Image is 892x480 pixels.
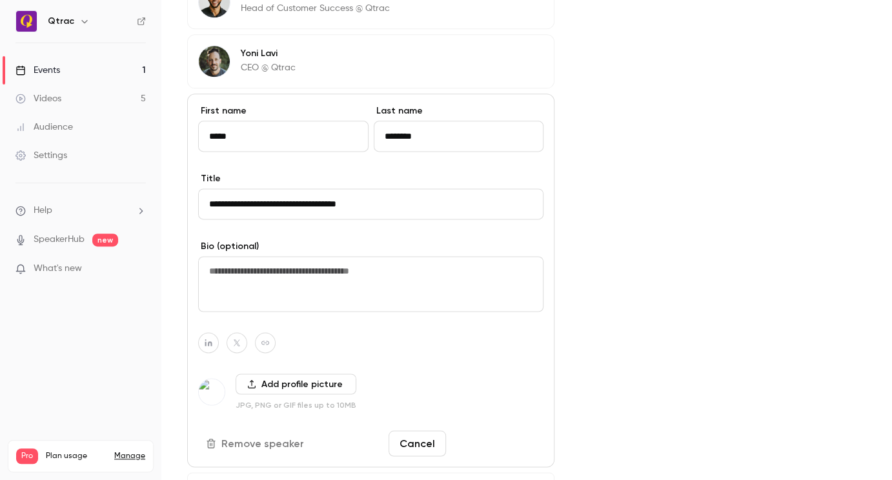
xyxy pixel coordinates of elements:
[199,379,225,405] img: Laura Simonson
[227,5,250,28] div: Close
[15,149,67,162] div: Settings
[39,90,52,103] img: Profile image for Salim
[374,105,544,117] label: Last name
[8,5,33,30] button: go back
[21,125,201,175] div: Hey [PERSON_NAME], We do have a white label option on our premium plan. If you’re interested i ca...
[63,6,147,16] h1: [PERSON_NAME]
[10,194,248,245] div: user says…
[10,245,108,330] div: ok hand[PERSON_NAME] • 2h ago
[198,430,314,456] button: Remove speaker
[15,92,61,105] div: Videos
[10,353,248,409] div: user says…
[61,422,72,432] button: Upload attachment
[34,204,52,217] span: Help
[34,233,85,246] a: SpeakerHub
[202,5,227,30] button: Home
[199,46,230,77] img: Yoni Lavi
[15,121,73,134] div: Audience
[20,423,30,433] button: Emoji picker
[63,16,120,29] p: Active 2h ago
[10,1,248,88] div: Operator says…
[57,201,238,226] div: oh, not now. i thought i just couldn't find it.
[57,361,238,386] div: if we have pro plan, that's fine - we don't do many webinars now
[451,430,543,456] button: Save changes
[241,47,296,60] p: Yoni Lavi
[41,422,51,432] button: Gif picker
[236,399,356,410] p: JPG, PNG or GIF files up to 10MB
[15,204,146,217] li: help-dropdown-opener
[16,448,38,464] span: Pro
[34,262,82,275] span: What's new
[241,61,296,74] p: CEO @ Qtrac
[10,117,248,194] div: Salim says…
[82,422,92,432] button: Start recording
[48,15,74,28] h6: Qtrac
[241,2,390,15] p: Head of Customer Success @ Qtrac
[11,395,247,417] textarea: Message…
[56,90,220,102] div: joined the conversation
[16,11,37,32] img: Qtrac
[114,451,145,461] a: Manage
[389,430,446,456] button: Cancel
[46,451,106,461] span: Plan usage
[56,92,128,101] b: [PERSON_NAME]
[92,234,118,246] span: new
[37,7,57,28] img: Profile image for Salim
[46,194,248,234] div: oh, not now. i thought i just couldn't find it.
[187,34,554,88] div: Yoni LaviYoni LaviCEO @ Qtrac
[21,332,122,340] div: [PERSON_NAME] • 2h ago
[10,245,248,353] div: Salim says…
[236,374,356,394] button: Add profile picture
[21,260,98,322] div: ok hand
[26,43,232,56] input: Enter your email
[10,117,212,183] div: Hey [PERSON_NAME],We do have a white label option on our premium plan. If you’re interested i can...
[15,64,60,77] div: Events
[221,417,242,438] button: Send a message…
[198,240,543,253] label: Bio (optional)
[198,172,543,185] label: Title
[10,88,248,117] div: Salim says…
[198,105,369,117] label: First name
[46,353,248,394] div: if we have pro plan, that's fine - we don't do many webinars now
